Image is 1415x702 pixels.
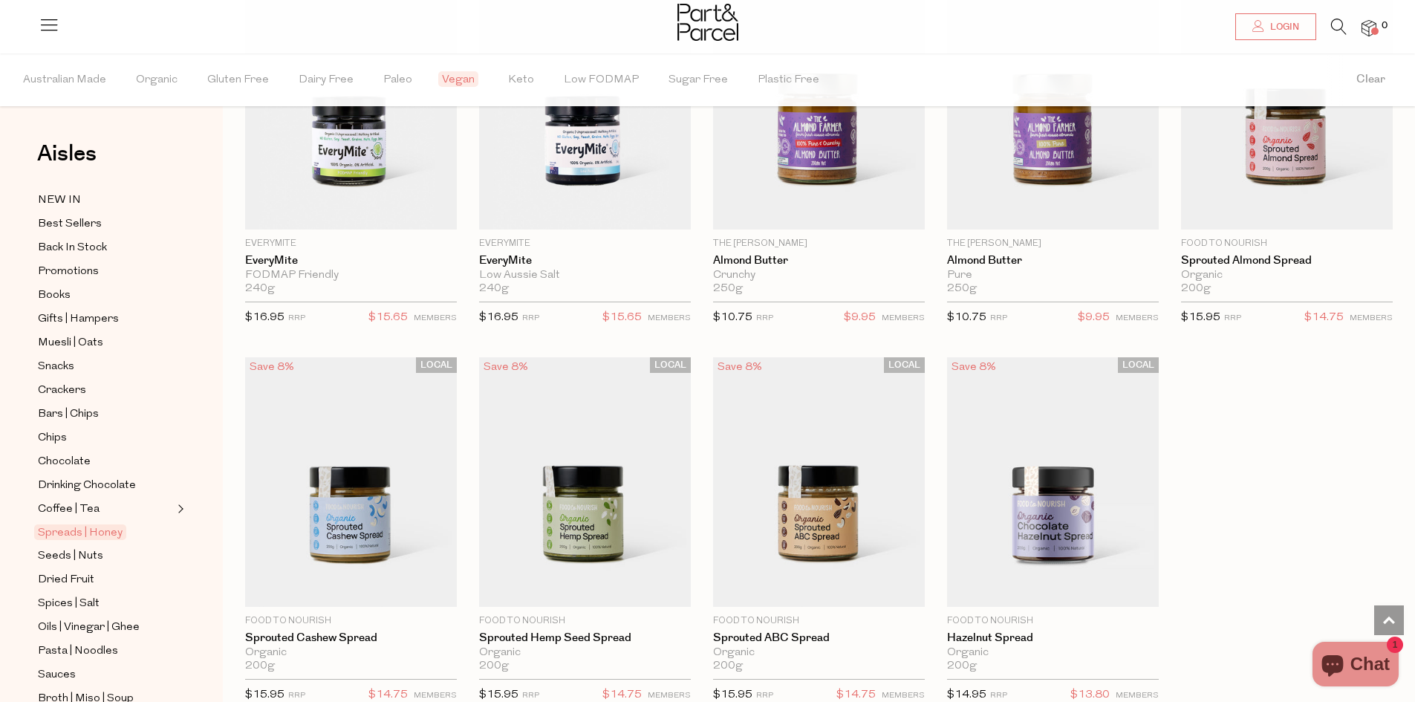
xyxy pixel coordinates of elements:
[1181,312,1220,323] span: $15.95
[1266,21,1299,33] span: Login
[479,357,533,377] div: Save 8%
[38,406,99,423] span: Bars | Chips
[207,54,269,106] span: Gluten Free
[1362,20,1376,36] a: 0
[38,500,173,519] a: Coffee | Tea
[37,143,97,180] a: Aisles
[38,381,173,400] a: Crackers
[38,477,136,495] span: Drinking Chocolate
[1224,314,1241,322] small: RRP
[38,429,173,447] a: Chips
[38,287,71,305] span: Books
[38,239,107,257] span: Back In Stock
[479,269,691,282] div: Low Aussie Salt
[884,357,925,373] span: LOCAL
[947,614,1159,628] p: Food to Nourish
[416,357,457,373] span: LOCAL
[38,405,173,423] a: Bars | Chips
[38,666,173,684] a: Sauces
[245,631,457,645] a: Sprouted Cashew Spread
[1308,642,1403,690] inbox-online-store-chat: Shopify online store chat
[245,282,275,296] span: 240g
[38,501,100,519] span: Coffee | Tea
[38,238,173,257] a: Back In Stock
[34,524,126,540] span: Spreads | Honey
[650,357,691,373] span: LOCAL
[1181,269,1393,282] div: Organic
[947,269,1159,282] div: Pure
[947,237,1159,250] p: The [PERSON_NAME]
[713,282,743,296] span: 250g
[38,595,100,613] span: Spices | Salt
[1181,237,1393,250] p: Food to Nourish
[947,646,1159,660] div: Organic
[38,286,173,305] a: Books
[756,314,773,322] small: RRP
[38,357,173,376] a: Snacks
[38,643,118,660] span: Pasta | Noodles
[756,692,773,700] small: RRP
[245,312,284,323] span: $16.95
[288,692,305,700] small: RRP
[38,191,173,209] a: NEW IN
[38,358,74,376] span: Snacks
[38,594,173,613] a: Spices | Salt
[38,666,76,684] span: Sauces
[38,263,99,281] span: Promotions
[713,646,925,660] div: Organic
[38,619,140,637] span: Oils | Vinegar | Ghee
[990,314,1007,322] small: RRP
[38,642,173,660] a: Pasta | Noodles
[37,137,97,170] span: Aisles
[245,254,457,267] a: EveryMite
[522,314,539,322] small: RRP
[713,237,925,250] p: The [PERSON_NAME]
[479,254,691,267] a: EveryMite
[245,614,457,628] p: Food to Nourish
[38,547,173,565] a: Seeds | Nuts
[713,254,925,267] a: Almond Butter
[245,269,457,282] div: FODMAP Friendly
[648,314,691,322] small: MEMBERS
[38,453,91,471] span: Chocolate
[947,660,977,673] span: 200g
[38,334,173,352] a: Muesli | Oats
[38,618,173,637] a: Oils | Vinegar | Ghee
[38,262,173,281] a: Promotions
[38,215,102,233] span: Best Sellers
[38,452,173,471] a: Chocolate
[1078,308,1110,328] span: $9.95
[713,312,752,323] span: $10.75
[479,689,518,701] span: $15.95
[947,254,1159,267] a: Almond Butter
[479,614,691,628] p: Food to Nourish
[564,54,639,106] span: Low FODMAP
[1327,53,1415,106] button: Clear filter by Filter
[947,357,1001,377] div: Save 8%
[38,571,94,589] span: Dried Fruit
[38,476,173,495] a: Drinking Chocolate
[479,631,691,645] a: Sprouted Hemp Seed Spread
[38,571,173,589] a: Dried Fruit
[23,54,106,106] span: Australian Made
[38,215,173,233] a: Best Sellers
[882,692,925,700] small: MEMBERS
[414,314,457,322] small: MEMBERS
[245,357,299,377] div: Save 8%
[713,631,925,645] a: Sprouted ABC Spread
[947,689,986,701] span: $14.95
[1181,254,1393,267] a: Sprouted Almond Spread
[245,646,457,660] div: Organic
[174,500,184,518] button: Expand/Collapse Coffee | Tea
[383,54,412,106] span: Paleo
[1181,282,1211,296] span: 200g
[38,310,173,328] a: Gifts | Hampers
[648,692,691,700] small: MEMBERS
[1235,13,1316,40] a: Login
[245,357,457,607] img: Sprouted Cashew Spread
[677,4,738,41] img: Part&Parcel
[758,54,819,106] span: Plastic Free
[508,54,534,106] span: Keto
[479,357,691,607] img: Sprouted Hemp Seed Spread
[713,269,925,282] div: Crunchy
